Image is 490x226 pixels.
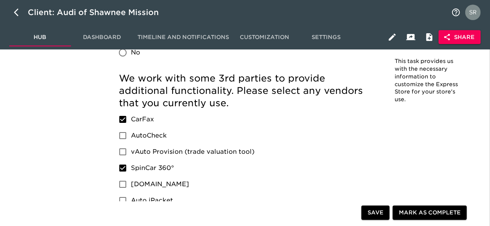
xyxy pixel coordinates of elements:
span: vAuto Provision (trade valuation tool) [131,147,254,156]
p: This task provides us with the necessary information to customize the Express Store for your stor... [395,58,459,104]
span: SpinCar 360° [131,163,174,173]
span: Customization [238,32,291,42]
span: Timeline and Notifications [137,32,229,42]
span: Save [368,208,383,218]
span: Hub [14,32,66,42]
span: Dashboard [76,32,128,42]
button: Edit Hub [383,28,402,46]
span: [DOMAIN_NAME] [131,180,189,189]
button: Internal Notes and Comments [420,28,439,46]
span: Settings [300,32,353,42]
button: Share [439,30,481,44]
span: CarFax [131,115,154,124]
span: No [131,48,140,57]
div: Client: Audi of Shawnee Mission [28,6,170,19]
button: Mark as Complete [393,206,467,220]
h5: We work with some 3rd parties to provide additional functionality. Please select any vendors that... [119,72,375,109]
span: Mark as Complete [399,208,461,218]
span: Auto iPacket [131,196,173,205]
button: Save [361,206,390,220]
button: notifications [447,3,465,22]
img: Profile [465,5,481,20]
button: Client View [402,28,420,46]
span: Share [445,32,475,42]
span: AutoCheck [131,131,167,140]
